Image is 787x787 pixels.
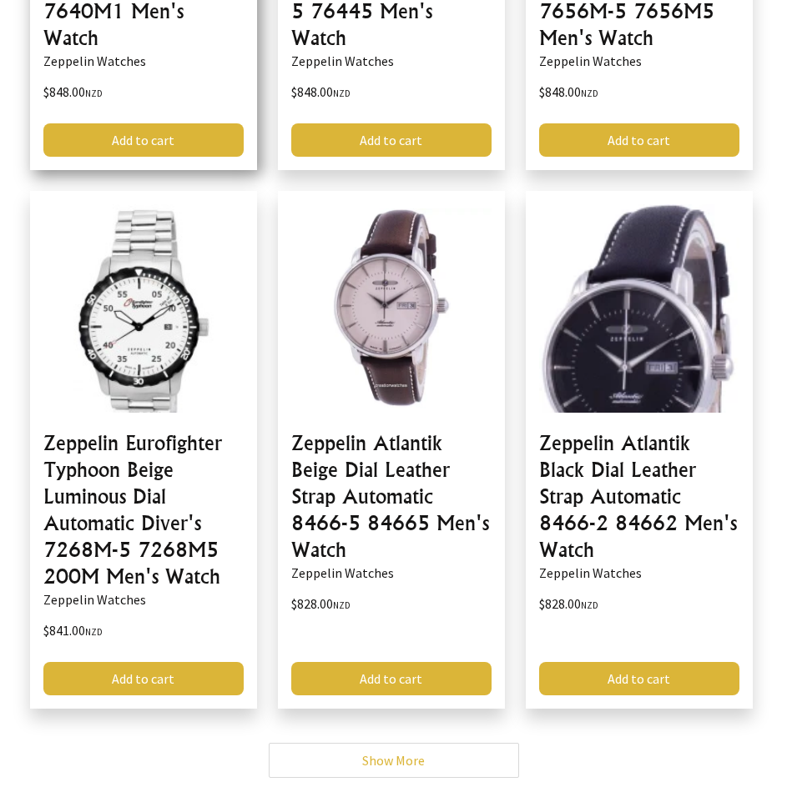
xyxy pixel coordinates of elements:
[269,743,519,778] a: Show More
[291,123,492,157] a: Add to cart
[539,662,739,695] a: Add to cart
[43,123,244,157] a: Add to cart
[291,662,492,695] a: Add to cart
[539,123,739,157] a: Add to cart
[43,662,244,695] a: Add to cart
